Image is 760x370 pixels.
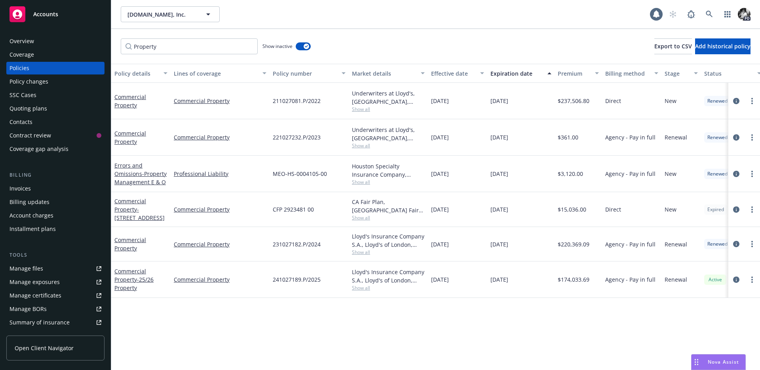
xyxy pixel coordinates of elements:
a: Summary of insurance [6,316,104,329]
span: CFP 2923481 00 [273,205,314,214]
span: Nova Assist [708,359,739,365]
div: Invoices [9,182,31,195]
button: Policy number [270,64,349,83]
span: [DATE] [490,205,508,214]
div: Lines of coverage [174,69,258,78]
a: circleInformation [731,275,741,284]
a: circleInformation [731,96,741,106]
span: Agency - Pay in full [605,275,655,284]
a: more [747,133,757,142]
a: Installment plans [6,223,104,235]
a: circleInformation [731,205,741,214]
div: Billing method [605,69,650,78]
span: Renewed [707,240,728,248]
div: Manage files [9,262,43,275]
div: Market details [352,69,416,78]
span: New [665,97,676,105]
a: Errors and Omissions [114,162,167,186]
span: Add historical policy [695,42,750,50]
div: Houston Specialty Insurance Company, Houston Specialty Insurance Company, RT Specialty Insurance ... [352,162,425,179]
div: Summary of insurance [9,316,70,329]
button: Lines of coverage [171,64,270,83]
div: Billing [6,171,104,179]
input: Filter by keyword... [121,38,258,54]
div: Contract review [9,129,51,142]
a: Report a Bug [683,6,699,22]
span: [DATE] [431,240,449,248]
a: Billing updates [6,196,104,208]
span: [DATE] [490,170,508,178]
div: Policy number [273,69,337,78]
div: Underwriters at Lloyd's, [GEOGRAPHIC_DATA], Certain Underwriters at [PERSON_NAME] & [PERSON_NAME] [352,89,425,106]
span: Show inactive [262,43,293,50]
button: Effective date [428,64,487,83]
button: Expiration date [487,64,555,83]
a: Contacts [6,116,104,128]
a: Overview [6,35,104,48]
span: Renewal [665,240,687,248]
a: Account charges [6,209,104,222]
a: Contract review [6,129,104,142]
div: Manage exposures [9,276,60,288]
div: Underwriters at Lloyd's, [GEOGRAPHIC_DATA], [PERSON_NAME] of London, [PERSON_NAME] & [PERSON_NAME] [352,126,425,142]
span: 221027232.P/2023 [273,133,321,141]
span: [DATE] [431,205,449,214]
div: Coverage gap analysis [9,143,68,155]
button: Policy details [111,64,171,83]
a: Coverage [6,48,104,61]
div: Account charges [9,209,53,222]
a: Commercial Property [174,205,266,214]
button: Stage [661,64,701,83]
div: Effective date [431,69,475,78]
button: Add historical policy [695,38,750,54]
a: Policy changes [6,75,104,88]
span: [DATE] [431,170,449,178]
span: New [665,170,676,178]
span: Agency - Pay in full [605,170,655,178]
span: Accounts [33,11,58,17]
a: Commercial Property [114,130,146,145]
a: Coverage gap analysis [6,143,104,155]
span: [DATE] [490,275,508,284]
a: Commercial Property [114,197,165,221]
a: Manage exposures [6,276,104,288]
a: Start snowing [665,6,681,22]
a: Policies [6,62,104,74]
span: [DATE] [431,275,449,284]
span: Show all [352,142,425,149]
a: Accounts [6,3,104,25]
span: 211027081.P/2022 [273,97,321,105]
div: Overview [9,35,34,48]
div: Premium [558,69,590,78]
a: Search [701,6,717,22]
span: [DATE] [431,133,449,141]
span: Show all [352,284,425,291]
span: Expired [707,206,724,213]
div: Manage certificates [9,289,61,302]
a: Manage BORs [6,303,104,315]
span: Renewal [665,133,687,141]
span: MEO-HS-0004105-00 [273,170,327,178]
span: Export to CSV [654,42,692,50]
a: Commercial Property [174,97,266,105]
div: Quoting plans [9,102,47,115]
a: Commercial Property [114,93,146,109]
div: Policies [9,62,29,74]
button: Billing method [602,64,661,83]
a: Commercial Property [114,236,146,252]
span: [DATE] [490,240,508,248]
a: Commercial Property [114,267,154,292]
span: Show all [352,106,425,113]
span: $361.00 [558,133,578,141]
span: Agency - Pay in full [605,240,655,248]
div: Billing updates [9,196,49,208]
span: [DATE] [490,97,508,105]
span: [DATE] [431,97,449,105]
div: Drag to move [692,355,701,370]
span: $3,120.00 [558,170,583,178]
span: Show all [352,249,425,256]
a: more [747,239,757,249]
img: photo [738,8,750,21]
div: Manage BORs [9,303,47,315]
